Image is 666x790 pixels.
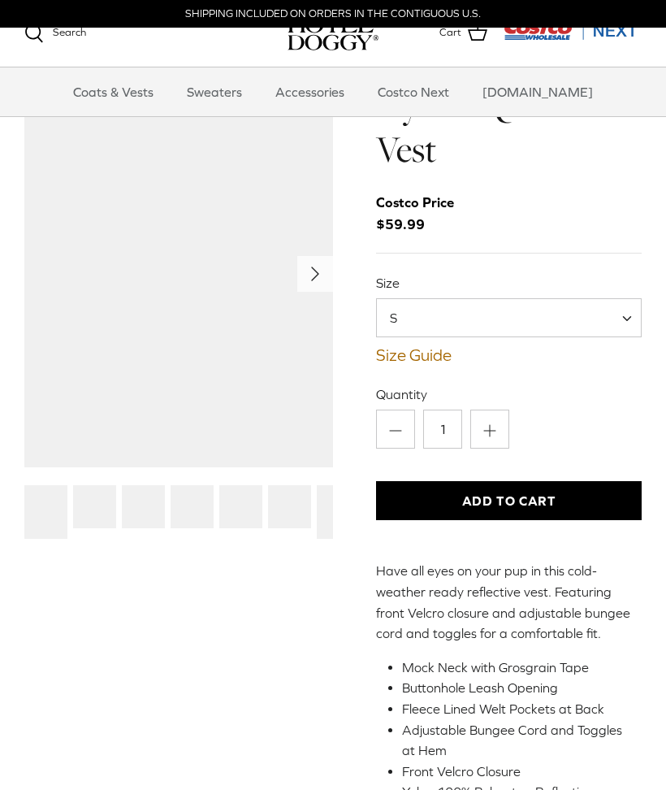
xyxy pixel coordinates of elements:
span: S [377,309,430,327]
a: Accessories [261,67,359,116]
a: Thumbnail Link [122,485,165,528]
span: Search [53,26,86,38]
div: Costco Price [376,192,454,214]
a: Thumbnail Link [219,485,262,528]
a: Cart [439,23,487,44]
span: $59.99 [376,192,470,236]
a: Thumbnail Link [268,485,311,528]
label: Quantity [376,385,642,403]
a: Thumbnail Link [171,485,214,528]
img: hoteldoggycom [288,16,378,50]
a: Coats & Vests [58,67,168,116]
li: Buttonhole Leash Opening [402,678,629,699]
a: Search [24,24,86,43]
a: Size Guide [376,345,642,365]
a: Thumbnail Link [317,485,360,539]
li: Mock Neck with Grosgrain Tape [402,658,629,679]
span: Cart [439,24,461,41]
a: Visit Costco Next [504,31,642,43]
button: Add to Cart [376,481,642,520]
a: Show Gallery [24,81,333,467]
a: Costco Next [363,67,464,116]
li: Front Velcro Closure [402,762,629,783]
a: Sweaters [172,67,257,116]
a: hoteldoggy.com hoteldoggycom [288,16,378,50]
a: Thumbnail Link [73,485,116,528]
button: Next [297,256,333,292]
li: Adjustable Bungee Cord and Toggles at Hem [402,720,629,762]
img: Costco Next [504,20,642,41]
p: Have all eyes on your pup in this cold-weather ready reflective vest. Featuring front Velcro clos... [376,561,642,644]
label: Size [376,274,642,292]
h1: Hybrid Quilted Vest [376,81,642,173]
li: Fleece Lined Welt Pockets at Back [402,699,629,720]
input: Quantity [423,410,462,449]
a: [DOMAIN_NAME] [468,67,608,116]
a: Thumbnail Link [24,485,67,539]
span: S [376,298,642,337]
